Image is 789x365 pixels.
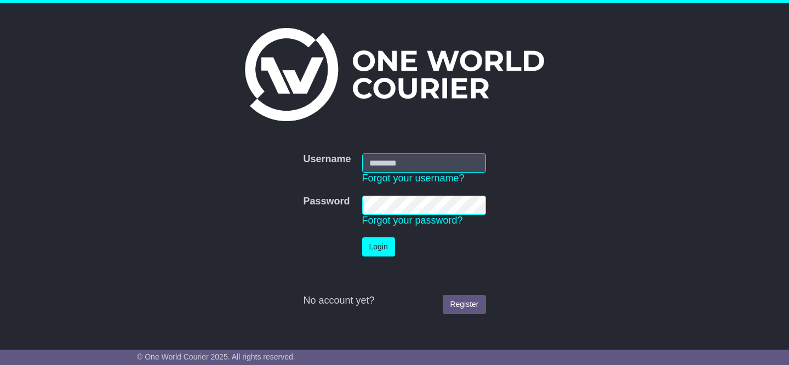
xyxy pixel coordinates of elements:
[303,153,351,166] label: Username
[137,352,295,361] span: © One World Courier 2025. All rights reserved.
[303,196,350,208] label: Password
[303,295,485,307] div: No account yet?
[443,295,485,314] a: Register
[362,173,465,184] a: Forgot your username?
[362,237,395,256] button: Login
[245,28,544,121] img: One World
[362,215,463,226] a: Forgot your password?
